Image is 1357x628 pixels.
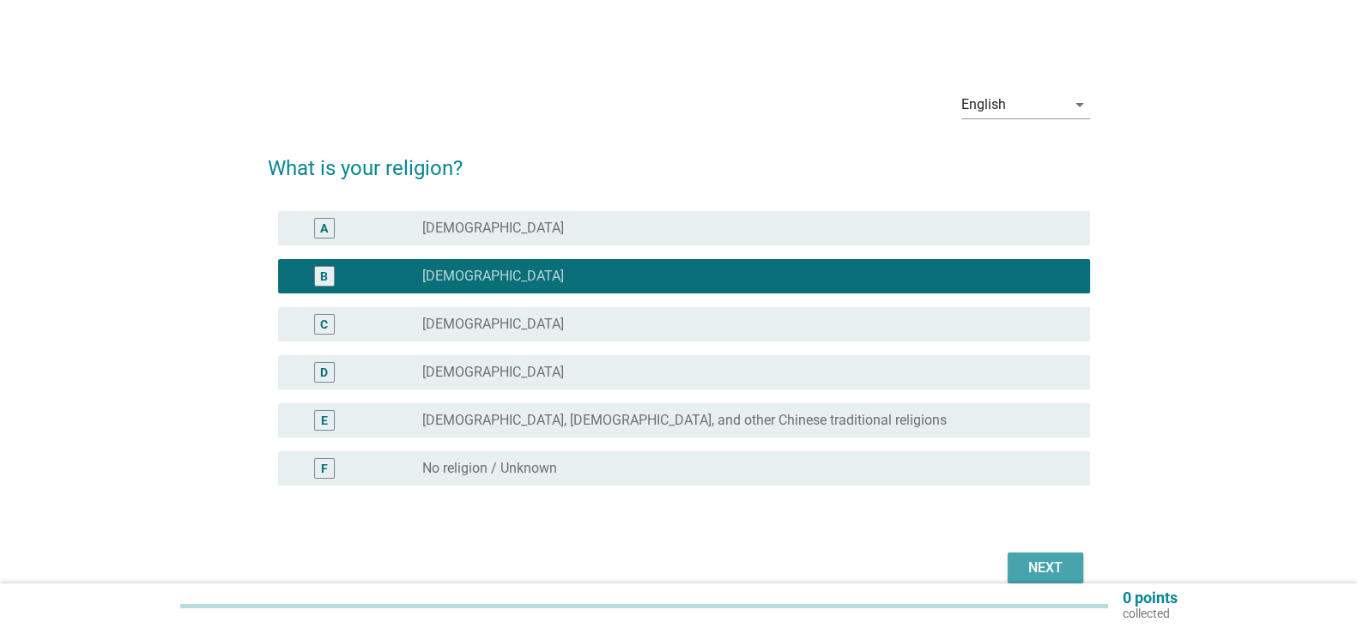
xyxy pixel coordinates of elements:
div: A [320,220,328,238]
div: B [320,268,328,286]
label: [DEMOGRAPHIC_DATA] [422,316,564,333]
p: collected [1122,606,1177,621]
div: D [320,364,328,382]
h2: What is your religion? [268,136,1090,184]
div: F [321,460,328,478]
div: Next [1021,558,1069,578]
button: Next [1008,553,1083,583]
div: English [961,97,1006,112]
label: [DEMOGRAPHIC_DATA] [422,220,564,237]
label: [DEMOGRAPHIC_DATA] [422,364,564,381]
i: arrow_drop_down [1069,94,1090,115]
div: C [320,316,328,334]
label: No religion / Unknown [422,460,557,477]
label: [DEMOGRAPHIC_DATA] [422,268,564,285]
p: 0 points [1122,590,1177,606]
div: E [321,412,328,430]
label: [DEMOGRAPHIC_DATA], [DEMOGRAPHIC_DATA], and other Chinese traditional religions [422,412,947,429]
